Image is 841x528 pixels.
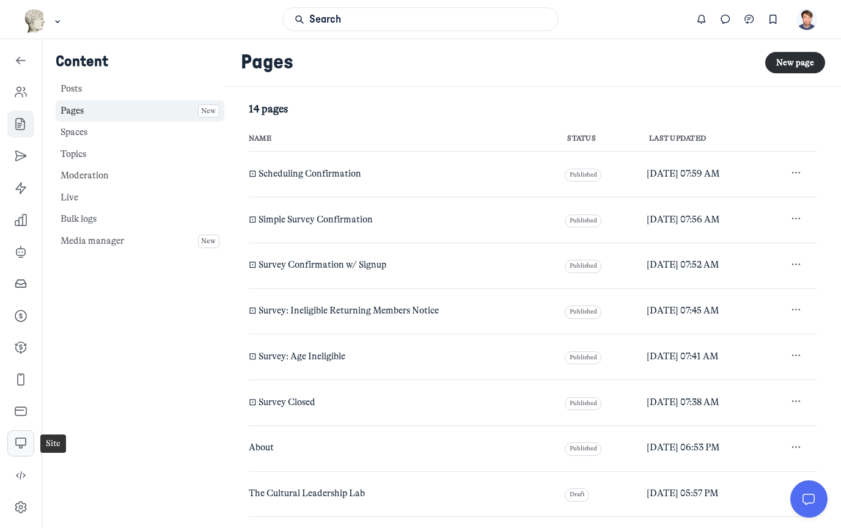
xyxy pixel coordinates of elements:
span: Status [567,134,596,143]
span: ⊡ Survey: Ineligible Returning Members Notice [249,305,439,316]
span: Published [570,169,597,182]
button: Actions [788,439,804,455]
span: [DATE] 05:57 PM [647,488,719,499]
a: Spaces [56,122,224,144]
button: Circle support widget [790,480,827,517]
a: Posts [56,79,224,100]
a: Media managerNew [56,231,224,252]
span: 14 pages [249,103,288,116]
span: Published [570,215,597,228]
button: Actions [788,302,804,318]
span: Published [570,397,597,411]
button: Museums as Progress logo [24,8,64,34]
button: User menu options [796,9,818,30]
button: Actions [788,485,804,501]
button: Actions [788,165,804,181]
a: Moderation [56,166,224,187]
span: [DATE] 06:53 PM [647,442,720,453]
button: Bookmarks [761,7,785,31]
span: [DATE] 07:52 AM [647,259,719,270]
span: Published [570,442,597,456]
span: ⊡ Survey Closed [249,397,315,408]
a: Topics [56,144,224,165]
span: ⊡ Scheduling Confirmation [249,168,361,179]
span: Published [570,351,597,365]
span: ⊡ Survey Confirmation w/ Signup [249,259,386,270]
span: ⊡ Survey: Age Ineligible [249,351,345,362]
button: Actions [788,211,804,227]
span: ⊡ Simple Survey Confirmation [249,214,373,225]
span: Name [249,134,271,143]
span: [DATE] 07:59 AM [647,168,720,179]
button: Actions [788,348,804,364]
span: Published [570,260,597,273]
h5: Content [56,53,224,71]
h1: Pages [241,51,754,75]
span: The Cultural Leadership Lab [249,488,365,499]
button: Direct messages [714,7,738,31]
button: New page [765,52,826,73]
span: [DATE] 07:56 AM [647,214,720,225]
button: Actions [788,394,804,409]
span: New [201,235,216,248]
a: Live [56,187,224,208]
button: Actions [788,256,804,272]
button: Search [282,7,558,31]
a: PagesNew [56,100,224,122]
button: Chat threads [738,7,762,31]
span: Last updated [649,134,706,143]
span: [DATE] 07:45 AM [647,305,719,316]
span: Published [570,306,597,319]
button: Notifications [690,7,714,31]
span: About [249,442,274,453]
img: Museums as Progress logo [24,9,46,33]
span: New [201,105,216,118]
a: Bulk logs [56,209,224,230]
header: Page Header [225,39,841,87]
span: [DATE] 07:41 AM [647,351,719,362]
span: [DATE] 07:38 AM [647,397,719,408]
span: Draft [570,488,585,502]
